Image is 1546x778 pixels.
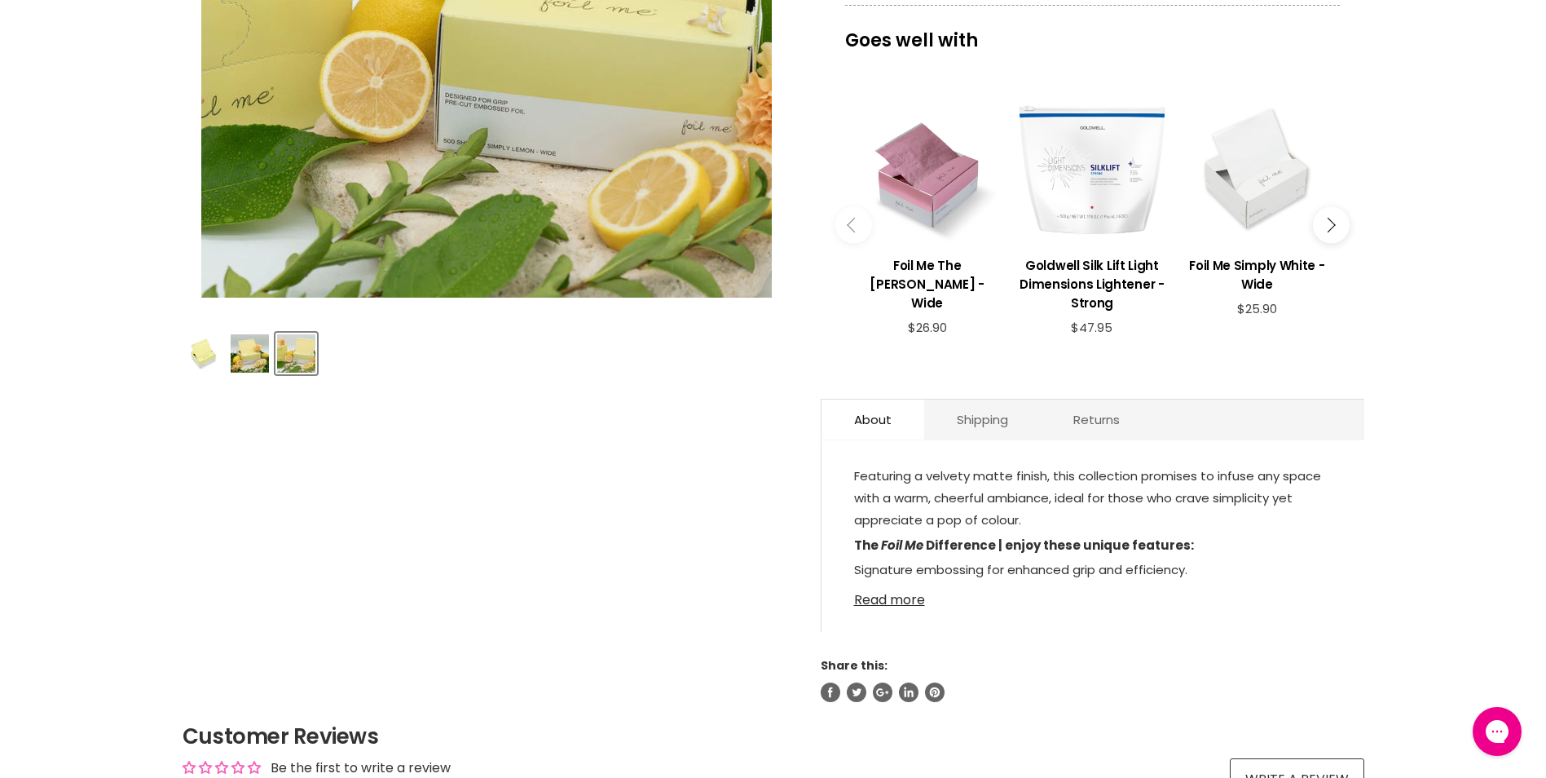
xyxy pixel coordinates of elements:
a: Returns [1041,400,1152,440]
img: Foil Me Wide - Simply Lemon [231,334,269,373]
a: View product:Foil Me The Knobel - Wide [853,244,1002,320]
h3: Foil Me Simply White - Wide [1183,256,1331,294]
a: View product:Foil Me Simply White - Wide [1183,244,1331,302]
a: View product:Goldwell Silk Lift Light Dimensions Lightener - Strong [1018,244,1166,320]
a: About [821,400,924,440]
img: Foil Me Wide - Simply Lemon [277,334,315,373]
a: Read more [854,583,1332,608]
h2: Customer Reviews [183,722,1364,751]
div: Product thumbnails [180,328,794,374]
img: Foil Me Wide - Simply Lemon [184,334,222,373]
h3: Foil Me The [PERSON_NAME] - Wide [853,256,1002,312]
a: Shipping [924,400,1041,440]
b: The Difference | enjoy these unique features: [854,537,1194,554]
p: Goes well with [845,5,1340,59]
span: $25.90 [1237,300,1277,317]
span: $26.90 [908,319,947,336]
span: Share this: [821,657,888,674]
button: Foil Me Wide - Simply Lemon [183,333,224,374]
li: Signature embossing for enhanced grip and efficiency. [854,559,1332,581]
iframe: Gorgias live chat messenger [1465,701,1530,762]
span: Featuring a velvety matte finish, this collection promises to infuse any space with a warm, cheer... [854,467,1321,528]
button: Foil Me Wide - Simply Lemon [229,333,271,374]
div: Be the first to write a review [271,759,451,777]
aside: Share this: [821,658,1364,702]
h3: Goldwell Silk Lift Light Dimensions Lightener - Strong [1018,256,1166,312]
i: Foil Me [881,537,923,554]
div: Average rating is 0.00 stars [183,758,261,777]
button: Foil Me Wide - Simply Lemon [275,333,317,374]
li: High quality pre-cut foil sheets illustrated by an artist. [854,580,1332,601]
span: $47.95 [1071,319,1112,336]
